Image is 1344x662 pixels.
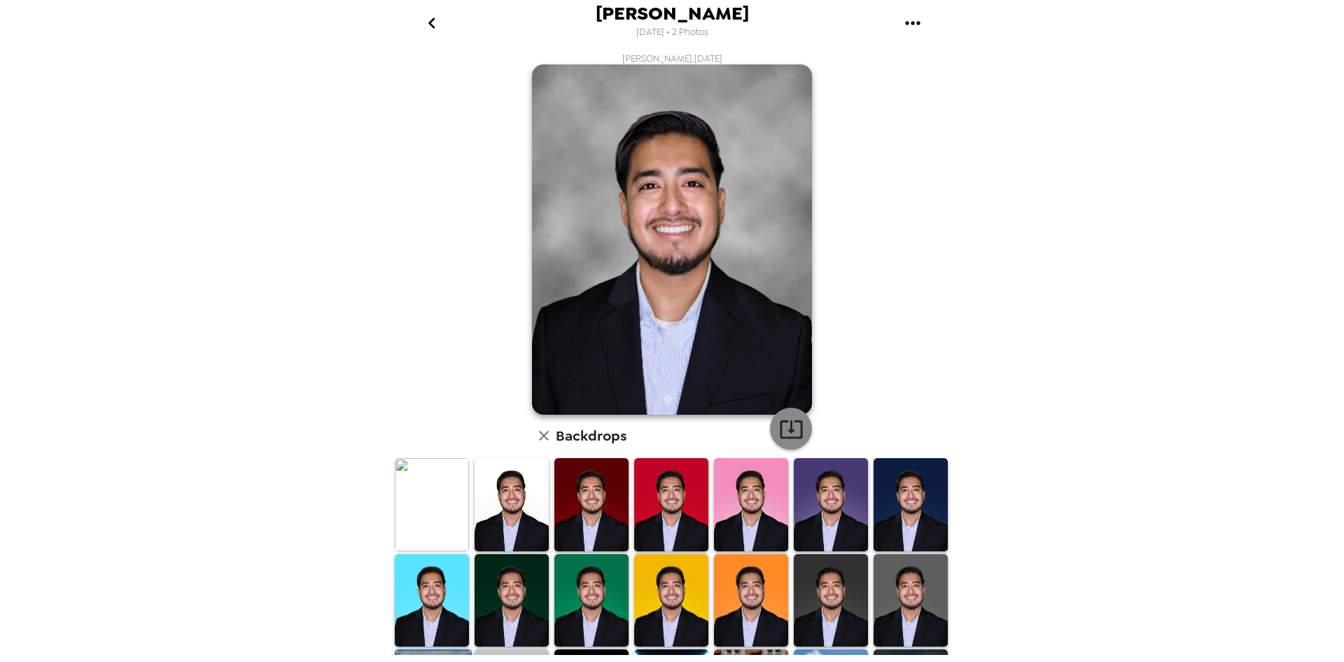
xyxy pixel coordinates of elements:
span: [PERSON_NAME] [596,4,749,23]
span: [DATE] • 2 Photos [636,23,708,42]
h6: Backdrops [556,425,626,447]
img: Original [395,458,469,551]
span: [PERSON_NAME] , [DATE] [622,53,722,64]
img: user [532,64,812,415]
